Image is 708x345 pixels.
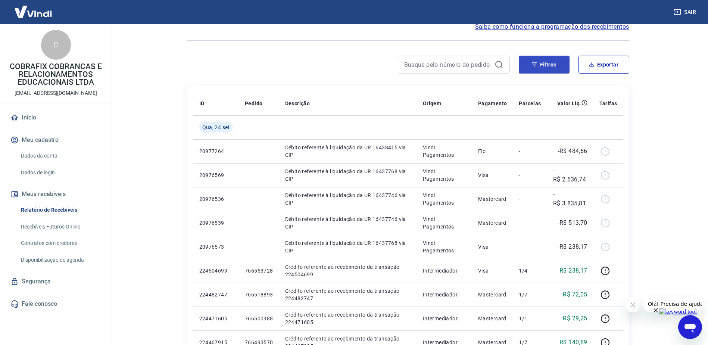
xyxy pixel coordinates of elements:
p: R$ 72,05 [563,290,587,299]
p: 766553728 [245,267,273,274]
p: Mastercard [478,291,507,298]
p: Visa [478,243,507,251]
p: 224482747 [199,291,233,298]
p: Mastercard [478,219,507,227]
p: Pedido [245,100,262,107]
p: 1/1 [519,315,541,322]
p: 224504699 [199,267,233,274]
p: Vindi Pagamentos [423,192,466,206]
p: -R$ 3.835,81 [553,190,587,208]
p: -R$ 2.636,74 [553,166,587,184]
a: Contratos com credores [18,236,103,251]
p: Mastercard [478,315,507,322]
p: COBRAFIX COBRANCAS E RELACIONAMENTOS EDUCACIONAIS LTDA [6,63,106,86]
iframe: Fechar mensagem [626,297,640,312]
p: Débito referente à liquidação da UR 16437746 via CIP [285,215,411,230]
a: Fale conosco [9,296,103,312]
p: Intermediador [423,267,466,274]
a: Relatório de Recebíveis [18,202,103,218]
p: 766518893 [245,291,273,298]
p: ID [199,100,205,107]
p: 1/4 [519,267,541,274]
p: Débito referente à liquidação da UR 16437768 via CIP [285,168,411,183]
p: - [519,195,541,203]
button: Meus recebíveis [9,186,103,202]
a: Início [9,109,103,126]
p: Vindi Pagamentos [423,144,466,159]
p: Elo [478,147,507,155]
p: Débito referente à liquidação da UR 16438415 via CIP [285,144,411,159]
p: -R$ 238,17 [558,242,587,251]
p: - [519,243,541,251]
input: Busque pelo número do pedido [404,59,492,70]
p: 20976539 [199,219,233,227]
p: Crédito referente ao recebimento da transação 224482747 [285,287,411,302]
p: Descrição [285,100,310,107]
p: -R$ 513,70 [558,218,587,227]
img: Vindi [9,0,57,23]
iframe: Botão para abrir a janela de mensagens [678,315,702,339]
p: 224471605 [199,315,233,322]
p: 1/7 [519,291,541,298]
iframe: Mensagem da empresa [643,296,702,312]
p: Vindi Pagamentos [423,215,466,230]
p: Débito referente à liquidação da UR 16437768 via CIP [285,239,411,254]
p: Crédito referente ao recebimento da transação 224471605 [285,311,411,326]
p: Visa [478,171,507,179]
p: Tarifas [599,100,617,107]
p: Débito referente à liquidação da UR 16437746 via CIP [285,192,411,206]
p: Visa [478,267,507,274]
p: [EMAIL_ADDRESS][DOMAIN_NAME] [15,89,97,97]
a: Dados de login [18,165,103,180]
a: Dados da conta [18,148,103,164]
p: 20976536 [199,195,233,203]
a: Segurança [9,273,103,290]
p: 20977264 [199,147,233,155]
p: -R$ 484,66 [558,147,587,156]
p: R$ 238,17 [559,266,587,275]
button: Meu cadastro [9,132,103,148]
p: Valor Líq. [557,100,581,107]
p: - [519,147,541,155]
button: Sair [672,5,699,19]
a: Recebíveis Futuros Online [18,219,103,234]
button: Exportar [578,56,629,74]
p: R$ 29,25 [563,314,587,323]
p: Pagamento [478,100,507,107]
p: 766500988 [245,315,273,322]
p: Vindi Pagamentos [423,239,466,254]
a: Disponibilização de agenda [18,252,103,268]
p: Parcelas [519,100,541,107]
a: Saiba como funciona a programação dos recebimentos [475,22,629,31]
p: Vindi Pagamentos [423,168,466,183]
span: Qua, 24 set [202,124,230,131]
p: Intermediador [423,291,466,298]
p: 20976569 [199,171,233,179]
p: - [519,171,541,179]
p: Crédito referente ao recebimento da transação 224504699 [285,263,411,278]
p: Origem [423,100,441,107]
p: 20976573 [199,243,233,251]
p: Mastercard [478,195,507,203]
span: Olá! Precisa de ajuda? [4,5,63,11]
div: C [41,30,71,60]
p: - [519,219,541,227]
p: Intermediador [423,315,466,322]
button: Filtros [519,56,570,74]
